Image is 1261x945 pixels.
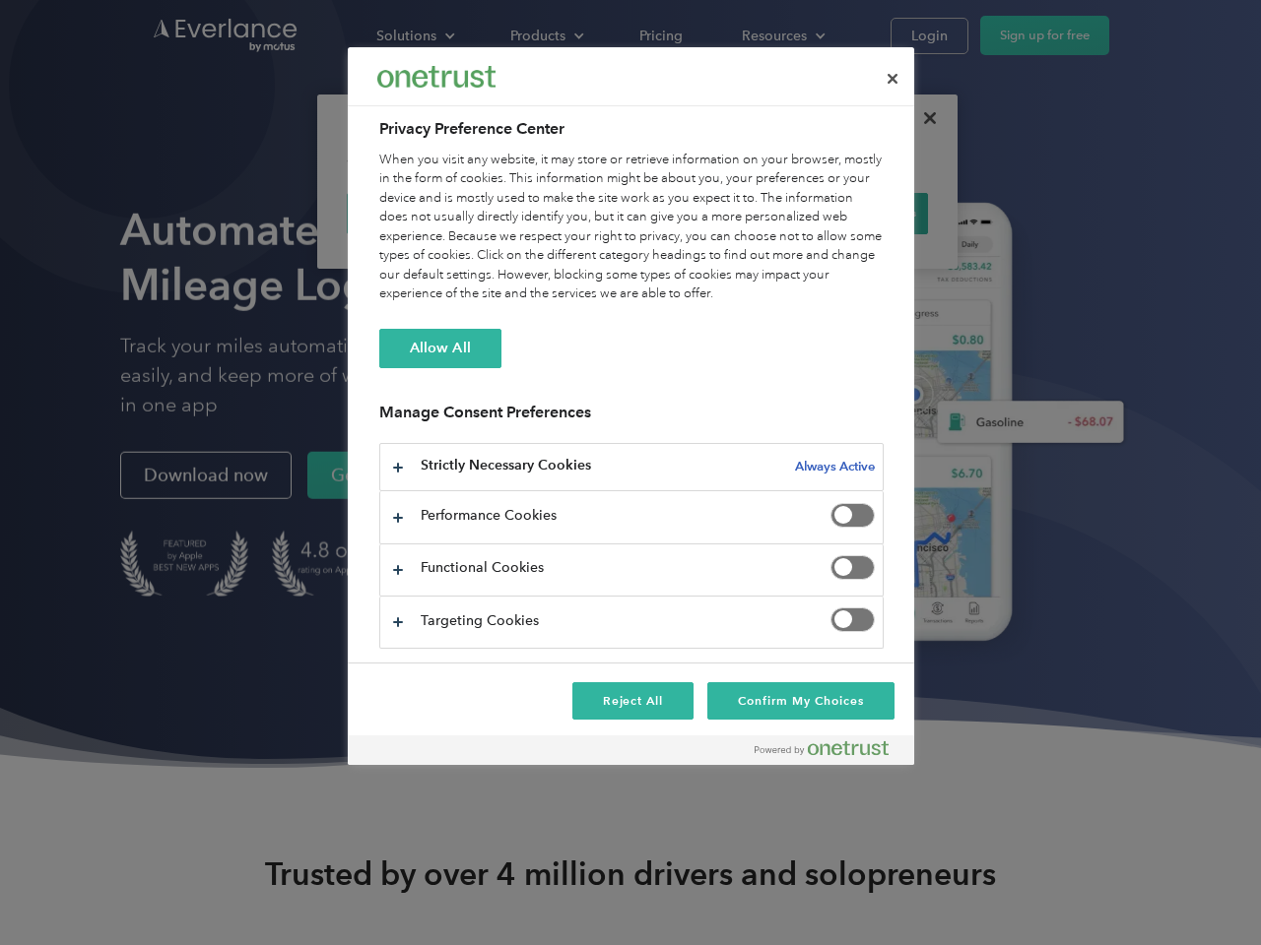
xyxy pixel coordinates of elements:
img: Everlance [377,66,496,87]
a: Powered by OneTrust Opens in a new Tab [755,740,904,765]
div: When you visit any website, it may store or retrieve information on your browser, mostly in the f... [379,151,884,304]
div: Everlance [377,57,496,96]
button: Reject All [572,682,695,720]
h2: Privacy Preference Center [379,117,884,141]
div: Privacy Preference Center [348,47,914,765]
div: Preference center [348,47,914,765]
h3: Manage Consent Preferences [379,403,884,433]
button: Close [871,57,914,100]
button: Confirm My Choices [707,682,894,720]
button: Allow All [379,329,501,368]
img: Powered by OneTrust Opens in a new Tab [755,740,889,756]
